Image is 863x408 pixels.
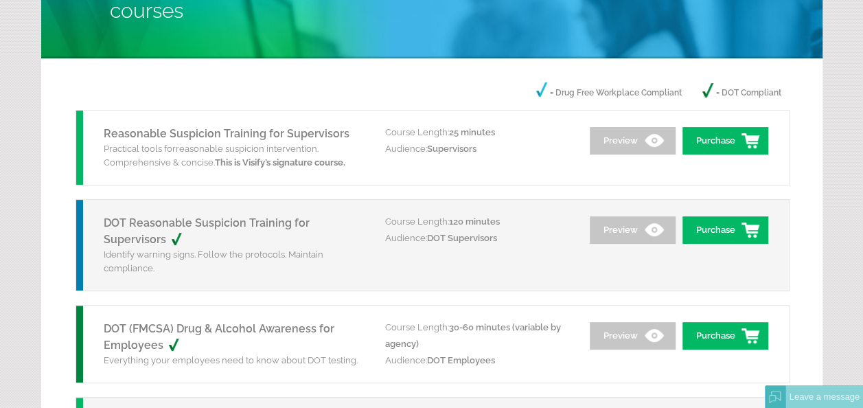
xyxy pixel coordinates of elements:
a: Reasonable Suspicion Training for Supervisors [104,127,349,140]
a: Purchase [682,216,768,244]
p: Course Length: [385,124,571,141]
span: Supervisors [427,144,476,154]
div: Leave a message [785,385,863,408]
a: Preview [590,322,676,350]
strong: This is Visify’s signature course. [215,157,345,168]
span: reasonable suspicion intervention. Comprehensive & concise. [104,144,345,168]
span: 25 minutes [449,127,495,137]
p: Audience: [385,141,571,157]
span: DOT Supervisors [427,233,497,243]
a: DOT Reasonable Suspicion Training for Supervisors [104,216,310,246]
a: Purchase [682,127,768,155]
a: Preview [590,127,676,155]
span: DOT Employees [427,355,495,365]
p: Everything your employees need to know about DOT testing. [104,354,365,367]
a: Purchase [682,322,768,350]
img: Offline [769,391,781,403]
p: Audience: [385,230,571,247]
a: Preview [590,216,676,244]
span: 30-60 minutes (variable by agency) [385,322,561,349]
p: Identify warning signs. Follow the protocols. Maintain compliance. [104,248,365,275]
p: = DOT Compliant [702,82,781,103]
p: Practical tools for [104,142,365,170]
p: Course Length: [385,214,571,230]
p: = Drug Free Workplace Compliant [536,82,682,103]
a: DOT (FMCSA) Drug & Alcohol Awareness for Employees [104,322,334,352]
span: 120 minutes [449,216,500,227]
p: Course Length: [385,319,571,352]
p: Audience: [385,352,571,369]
